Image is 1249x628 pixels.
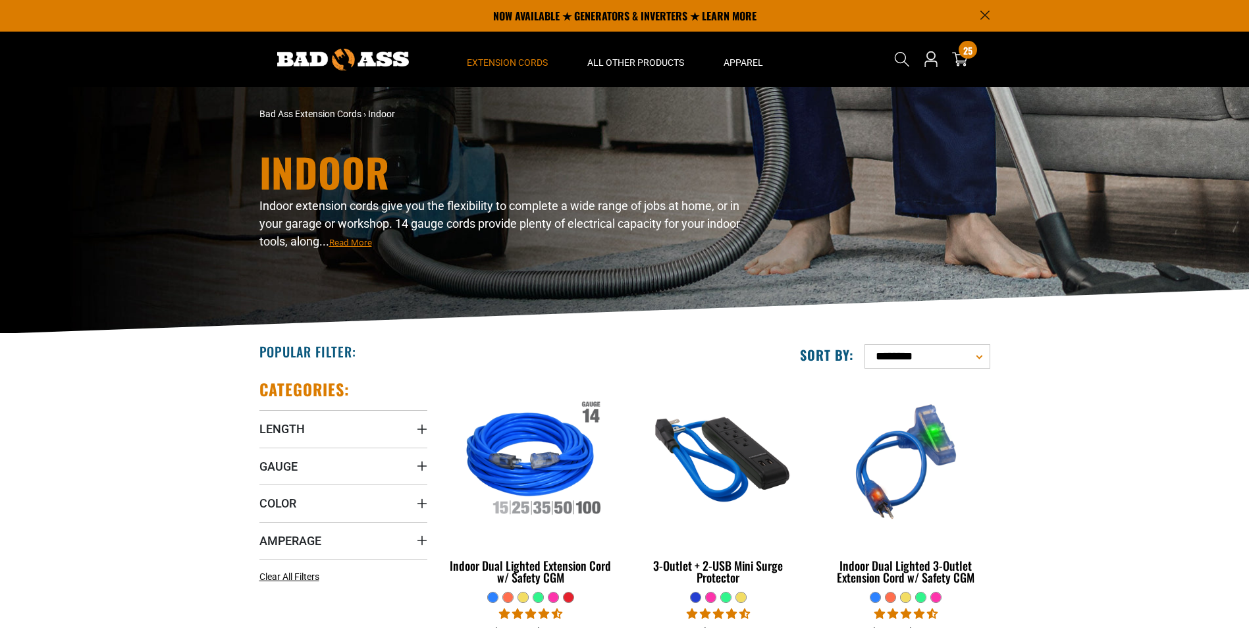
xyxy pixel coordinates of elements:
[587,57,684,68] span: All Other Products
[724,57,763,68] span: Apparel
[704,32,783,87] summary: Apparel
[259,484,427,521] summary: Color
[259,152,740,192] h1: Indoor
[891,49,913,70] summary: Search
[259,570,325,584] a: Clear All Filters
[259,199,740,248] span: Indoor extension cords give you the flexibility to complete a wide range of jobs at home, or in y...
[499,608,562,620] span: 4.40 stars
[822,379,990,591] a: blue Indoor Dual Lighted 3-Outlet Extension Cord w/ Safety CGM
[634,560,802,583] div: 3-Outlet + 2-USB Mini Surge Protector
[467,57,548,68] span: Extension Cords
[259,107,740,121] nav: breadcrumbs
[447,379,615,591] a: Indoor Dual Lighted Extension Cord w/ Safety CGM Indoor Dual Lighted Extension Cord w/ Safety CGM
[259,571,319,582] span: Clear All Filters
[259,533,321,548] span: Amperage
[259,109,361,119] a: Bad Ass Extension Cords
[687,608,750,620] span: 4.36 stars
[368,109,395,119] span: Indoor
[447,32,568,87] summary: Extension Cords
[823,386,989,537] img: blue
[329,238,372,248] span: Read More
[259,379,350,400] h2: Categories:
[634,379,802,591] a: blue 3-Outlet + 2-USB Mini Surge Protector
[635,386,801,537] img: blue
[568,32,704,87] summary: All Other Products
[963,45,972,55] span: 25
[448,386,614,537] img: Indoor Dual Lighted Extension Cord w/ Safety CGM
[822,560,990,583] div: Indoor Dual Lighted 3-Outlet Extension Cord w/ Safety CGM
[874,608,938,620] span: 4.33 stars
[277,49,409,70] img: Bad Ass Extension Cords
[259,448,427,484] summary: Gauge
[259,496,296,511] span: Color
[259,522,427,559] summary: Amperage
[259,421,305,436] span: Length
[363,109,366,119] span: ›
[447,560,615,583] div: Indoor Dual Lighted Extension Cord w/ Safety CGM
[259,459,298,474] span: Gauge
[259,343,356,360] h2: Popular Filter:
[800,346,854,363] label: Sort by:
[259,410,427,447] summary: Length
